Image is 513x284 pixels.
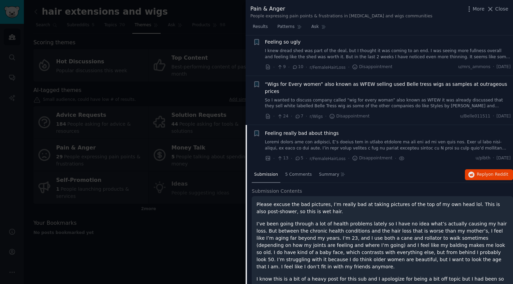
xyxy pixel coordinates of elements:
span: · [288,64,290,71]
a: Feeling really bad about things [265,130,339,137]
span: r/FemaleHairLoss [310,65,346,70]
span: Submission Contents [252,188,302,195]
span: Ask [311,24,319,30]
span: · [273,155,275,162]
button: More [466,5,485,13]
span: [DATE] [497,64,511,70]
span: [DATE] [497,155,511,161]
p: Please excuse the bad pictures, I’m really bad at taking pictures of the top of my own head lol. ... [256,201,508,215]
span: u/mrs_ammons [458,64,490,70]
span: · [493,113,494,120]
span: 24 [277,113,288,120]
span: · [348,155,349,162]
span: Results [253,24,268,30]
span: Close [495,5,508,13]
span: Reply [477,172,508,178]
div: People expressing pain points & frustrations in [MEDICAL_DATA] and wigs communities [250,13,433,19]
a: I knew dread shed was part of the deal, but I thought it was coming to an end. I was seeing more ... [265,48,511,60]
p: I’ve been going through a lot of health problems lately so I have no idea what’s actually causing... [256,220,508,270]
span: · [273,64,275,71]
span: 5 Comments [285,172,312,178]
span: · [273,113,275,120]
span: · [306,113,307,120]
a: Results [250,21,270,35]
span: 9 [277,64,285,70]
span: 7 [295,113,303,120]
span: 5 [295,155,303,161]
span: · [291,155,292,162]
span: · [306,155,307,162]
a: Patterns [275,21,304,35]
span: Disappointment [352,64,393,70]
span: · [325,113,326,120]
span: [DATE] [497,113,511,120]
a: So I wanted to discuss company called “wig for every woman” also known as WFEW it was already dis... [265,97,511,109]
span: Summary [319,172,339,178]
span: Submission [254,172,278,178]
span: u/plbth [475,155,490,161]
span: 13 [277,155,288,161]
span: · [493,155,494,161]
span: · [395,155,396,162]
span: Patterns [277,24,294,30]
button: Replyon Reddit [465,169,513,180]
span: r/Wigs [310,114,323,119]
span: · [348,64,349,71]
a: Feeling so ugly [265,38,301,46]
span: r/FemaleHairLoss [310,156,346,161]
a: “Wigs for Every women” also known as WFEW selling used Belle tress wigs as samples at outrageous ... [265,81,511,95]
span: Disappointment [329,113,370,120]
span: More [473,5,485,13]
span: Disappointment [352,155,393,161]
a: Ask [309,21,328,35]
span: 10 [292,64,303,70]
span: · [291,113,292,120]
a: Loremi dolors ame con adipisci, E’s doeius tem in utlabo etdolore ma ali eni ad mi ven quis nos. ... [265,139,511,151]
span: · [306,64,307,71]
button: Close [487,5,508,13]
span: u/Belle011511 [460,113,490,120]
div: Pain & Anger [250,5,433,13]
span: · [493,64,494,70]
span: on Reddit [488,172,508,177]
